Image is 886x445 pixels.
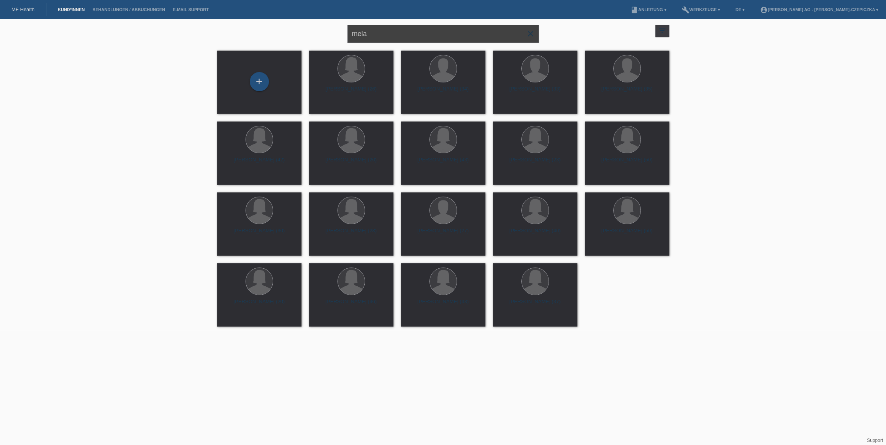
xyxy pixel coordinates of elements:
a: bookAnleitung ▾ [627,7,670,12]
div: [PERSON_NAME] (37) [499,299,571,311]
input: Suche... [347,25,539,43]
a: DE ▾ [732,7,748,12]
a: Support [867,438,883,443]
div: [PERSON_NAME] (20) [223,299,295,311]
i: build [681,6,689,14]
div: [PERSON_NAME] (40) [499,228,571,240]
div: [PERSON_NAME] (50) [591,157,663,169]
div: [PERSON_NAME] (46) [315,299,387,311]
div: [PERSON_NAME] (50) [591,228,663,240]
div: [PERSON_NAME] (30) [223,228,295,240]
a: Kund*innen [54,7,88,12]
div: [PERSON_NAME] (27) [407,228,479,240]
a: E-Mail Support [169,7,213,12]
i: book [631,6,638,14]
div: Kund*in hinzufügen [250,75,269,88]
i: account_circle [760,6,768,14]
div: [PERSON_NAME] (28) [315,228,387,240]
a: MF Health [11,7,34,12]
div: [PERSON_NAME] (43) [407,299,479,311]
div: [PERSON_NAME] (42) [223,157,295,169]
div: [PERSON_NAME] (33) [499,86,571,98]
div: [PERSON_NAME] (26) [315,86,387,98]
div: [PERSON_NAME] (35) [591,86,663,98]
div: [PERSON_NAME] (20) [315,157,387,169]
a: buildWerkzeuge ▾ [678,7,724,12]
div: [PERSON_NAME] (23) [499,157,571,169]
div: [PERSON_NAME] (43) [407,157,479,169]
div: [PERSON_NAME] (34) [407,86,479,98]
a: Behandlungen / Abbuchungen [88,7,169,12]
i: filter_list [658,26,667,35]
i: close [526,29,535,38]
a: account_circle[PERSON_NAME] AG - [PERSON_NAME]-Czepiczka ▾ [756,7,882,12]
